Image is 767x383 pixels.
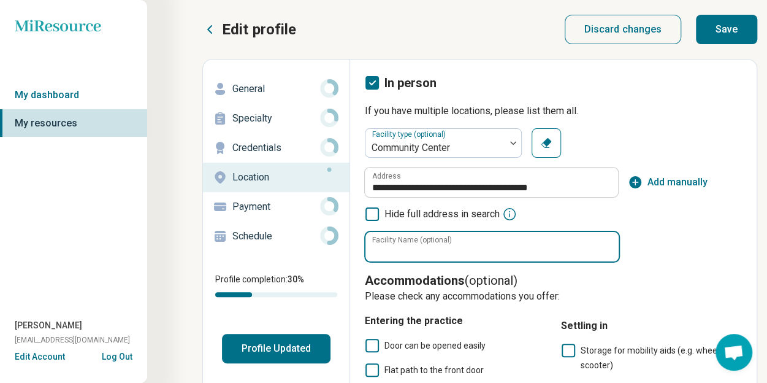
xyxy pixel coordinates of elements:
[715,334,752,371] div: Open chat
[15,350,65,363] button: Edit Account
[232,170,320,185] p: Location
[288,274,304,284] span: 30 %
[581,346,739,370] span: Storage for mobility aids (e.g. wheelchair, scooter)
[372,236,452,244] label: Facility Name (optional)
[561,319,742,333] h4: Settling in
[647,175,708,190] span: Add manually
[384,341,486,350] span: Door can be opened easily
[232,82,320,96] p: General
[15,335,130,346] span: [EMAIL_ADDRESS][DOMAIN_NAME]
[384,365,484,375] span: Flat path to the front door
[384,75,437,90] span: In person
[232,141,320,155] p: Credentials
[365,104,742,118] p: If you have multiple locations, please list them all.
[696,15,757,44] button: Save
[203,222,349,251] a: Schedule
[203,133,349,163] a: Credentials
[365,272,742,289] p: (optional)
[565,15,682,44] button: Discard changes
[203,192,349,222] a: Payment
[232,229,320,244] p: Schedule
[203,163,349,192] a: Location
[203,104,349,133] a: Specialty
[222,334,330,363] button: Profile Updated
[372,172,401,180] label: Address
[372,130,448,139] label: Facility type (optional)
[203,74,349,104] a: General
[384,207,500,222] span: Hide full address in search
[15,319,82,332] span: [PERSON_NAME]
[222,20,296,39] p: Edit profile
[365,289,742,304] p: Please check any accommodations you offer:
[203,266,349,304] div: Profile completion:
[365,314,546,328] h4: Entering the practice
[215,292,337,297] div: Profile completion
[232,111,320,126] p: Specialty
[628,175,708,190] button: Add manually
[365,273,465,288] span: Accommodations
[232,199,320,214] p: Payment
[102,350,132,360] button: Log Out
[202,20,296,39] button: Edit profile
